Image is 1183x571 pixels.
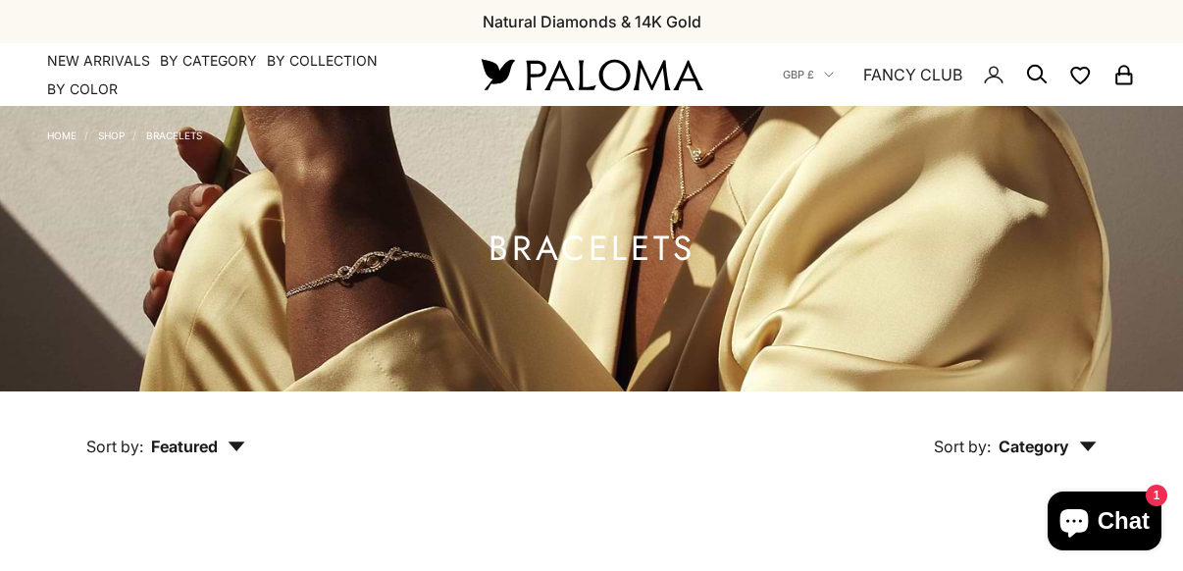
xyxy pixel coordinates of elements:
nav: Primary navigation [47,51,435,99]
summary: By Collection [267,51,378,71]
span: Featured [151,437,245,456]
a: FANCY CLUB [863,62,962,87]
a: NEW ARRIVALS [47,51,150,71]
button: GBP £ [783,66,834,83]
nav: Breadcrumb [47,126,202,141]
nav: Secondary navigation [783,43,1136,106]
summary: By Color [47,79,118,99]
span: Category [999,437,1097,456]
span: Sort by: [934,437,991,456]
a: Shop [98,130,125,141]
a: Bracelets [146,130,202,141]
button: Sort by: Featured [41,391,290,474]
inbox-online-store-chat: Shopify online store chat [1042,492,1167,555]
span: GBP £ [783,66,814,83]
button: Sort by: Category [889,391,1142,474]
h1: Bracelets [489,236,695,261]
p: Natural Diamonds & 14K Gold [483,9,701,34]
a: Home [47,130,77,141]
span: Sort by: [86,437,143,456]
summary: By Category [160,51,257,71]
